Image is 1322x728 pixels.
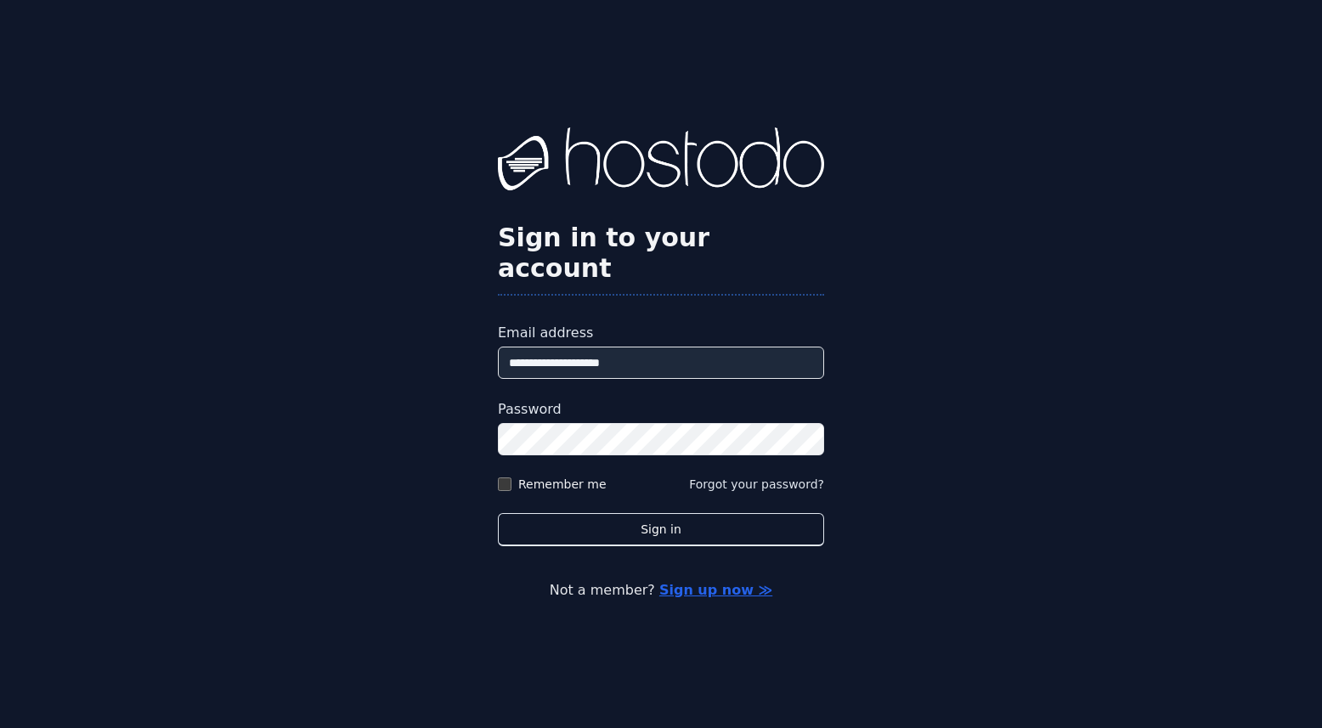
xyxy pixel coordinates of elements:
[498,223,824,284] h2: Sign in to your account
[82,580,1240,601] p: Not a member?
[498,399,824,420] label: Password
[659,582,772,598] a: Sign up now ≫
[689,476,824,493] button: Forgot your password?
[518,476,607,493] label: Remember me
[498,127,824,195] img: Hostodo
[498,323,824,343] label: Email address
[498,513,824,546] button: Sign in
